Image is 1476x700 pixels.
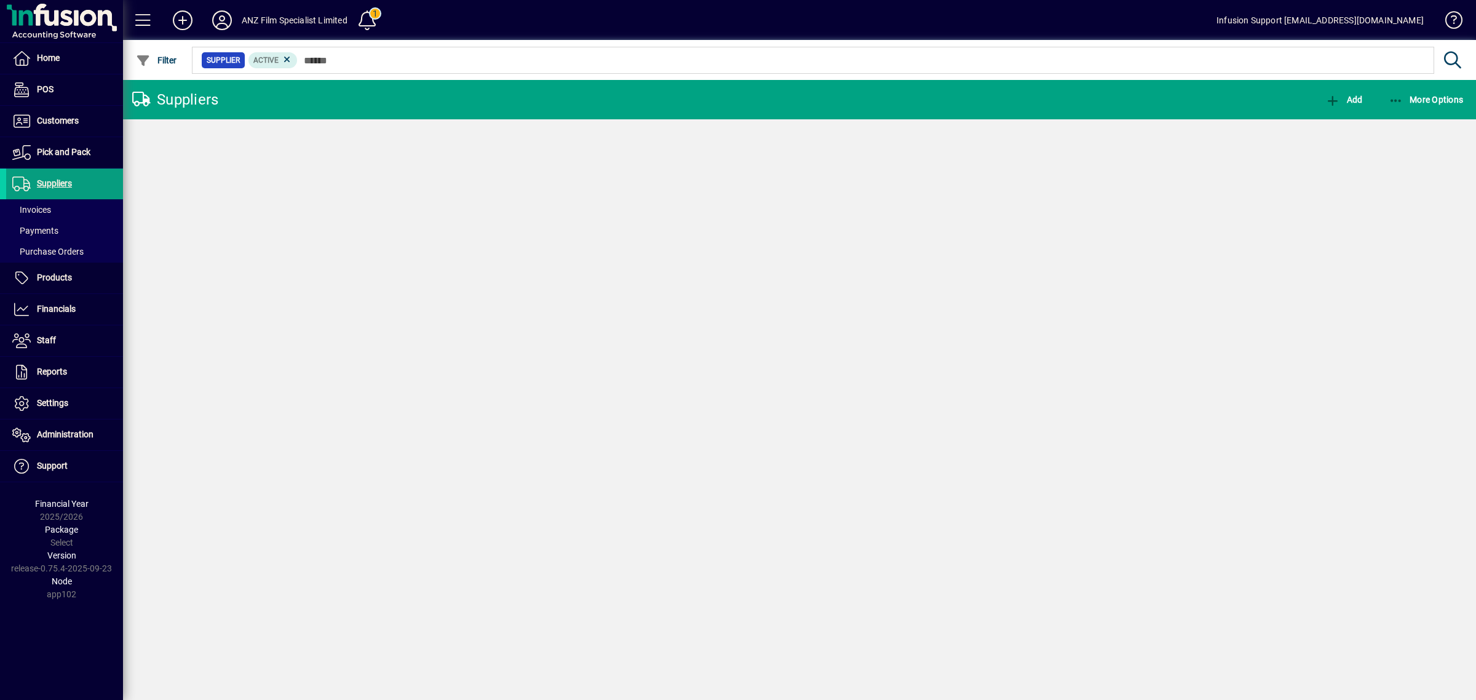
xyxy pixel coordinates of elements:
[6,388,123,419] a: Settings
[37,147,90,157] span: Pick and Pack
[6,43,123,74] a: Home
[37,84,54,94] span: POS
[37,398,68,408] span: Settings
[163,9,202,31] button: Add
[207,54,240,66] span: Supplier
[6,357,123,388] a: Reports
[248,52,298,68] mat-chip: Activation Status: Active
[1386,89,1467,111] button: More Options
[6,106,123,137] a: Customers
[35,499,89,509] span: Financial Year
[52,576,72,586] span: Node
[37,335,56,345] span: Staff
[12,205,51,215] span: Invoices
[132,90,218,109] div: Suppliers
[37,116,79,125] span: Customers
[6,420,123,450] a: Administration
[1322,89,1365,111] button: Add
[47,551,76,560] span: Version
[133,49,180,71] button: Filter
[6,199,123,220] a: Invoices
[6,294,123,325] a: Financials
[37,304,76,314] span: Financials
[1389,95,1464,105] span: More Options
[37,429,93,439] span: Administration
[6,137,123,168] a: Pick and Pack
[6,74,123,105] a: POS
[37,178,72,188] span: Suppliers
[6,241,123,262] a: Purchase Orders
[37,461,68,471] span: Support
[242,10,347,30] div: ANZ Film Specialist Limited
[45,525,78,535] span: Package
[12,247,84,257] span: Purchase Orders
[6,451,123,482] a: Support
[202,9,242,31] button: Profile
[37,367,67,376] span: Reports
[6,263,123,293] a: Products
[1436,2,1461,42] a: Knowledge Base
[253,56,279,65] span: Active
[1325,95,1362,105] span: Add
[37,53,60,63] span: Home
[37,272,72,282] span: Products
[136,55,177,65] span: Filter
[6,220,123,241] a: Payments
[6,325,123,356] a: Staff
[12,226,58,236] span: Payments
[1216,10,1424,30] div: Infusion Support [EMAIL_ADDRESS][DOMAIN_NAME]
